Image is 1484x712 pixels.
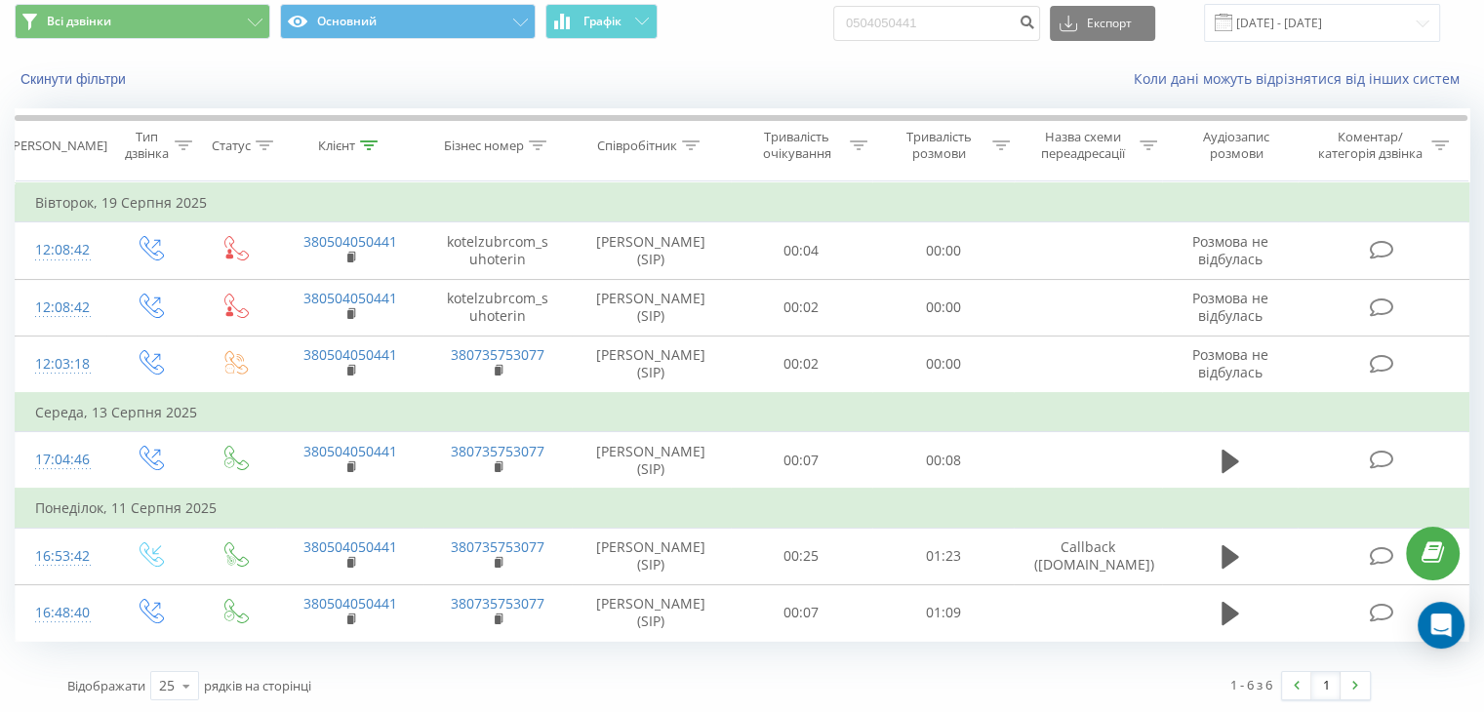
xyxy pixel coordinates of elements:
span: Відображати [67,677,145,694]
button: Експорт [1050,6,1155,41]
td: 01:23 [872,528,1014,584]
a: 380735753077 [451,442,544,460]
div: 25 [159,676,175,695]
td: 00:07 [731,432,872,490]
a: 380504050441 [303,442,397,460]
td: [PERSON_NAME] (SIP) [572,432,731,490]
span: Розмова не відбулась [1192,232,1268,268]
td: kotelzubrcom_suhoterin [423,279,571,336]
a: 380735753077 [451,537,544,556]
a: 380504050441 [303,232,397,251]
div: 1 - 6 з 6 [1230,675,1272,694]
div: 12:08:42 [35,289,87,327]
td: 00:04 [731,222,872,279]
div: Статус [212,138,251,154]
div: Співробітник [597,138,677,154]
td: 00:25 [731,528,872,584]
td: 01:09 [872,584,1014,641]
div: Open Intercom Messenger [1418,602,1464,649]
td: 00:07 [731,584,872,641]
td: Середа, 13 Серпня 2025 [16,393,1469,432]
td: [PERSON_NAME] (SIP) [572,279,731,336]
a: 380735753077 [451,345,544,364]
a: 380504050441 [303,594,397,613]
div: 16:53:42 [35,537,87,575]
td: 00:02 [731,336,872,393]
span: Графік [583,15,622,28]
div: 16:48:40 [35,594,87,632]
a: Коли дані можуть відрізнятися вiд інших систем [1134,69,1469,88]
span: Розмова не відбулась [1192,289,1268,325]
span: Всі дзвінки [47,14,111,29]
div: Тип дзвінка [123,129,169,162]
a: 380735753077 [451,594,544,613]
span: Розмова не відбулась [1192,345,1268,381]
a: 380504050441 [303,345,397,364]
div: Тривалість очікування [748,129,846,162]
td: [PERSON_NAME] (SIP) [572,528,731,584]
td: Callback ([DOMAIN_NAME]) [1014,528,1161,584]
a: 380504050441 [303,537,397,556]
div: Клієнт [318,138,355,154]
div: Бізнес номер [444,138,524,154]
div: [PERSON_NAME] [9,138,107,154]
div: 12:03:18 [35,345,87,383]
td: [PERSON_NAME] (SIP) [572,222,731,279]
div: 12:08:42 [35,231,87,269]
a: 380504050441 [303,289,397,307]
div: Коментар/категорія дзвінка [1312,129,1426,162]
div: Назва схеми переадресації [1032,129,1135,162]
input: Пошук за номером [833,6,1040,41]
a: 1 [1311,672,1341,699]
span: рядків на сторінці [204,677,311,694]
td: kotelzubrcom_suhoterin [423,222,571,279]
td: 00:00 [872,279,1014,336]
div: 17:04:46 [35,441,87,479]
td: 00:02 [731,279,872,336]
button: Скинути фільтри [15,70,136,88]
div: Аудіозапис розмови [1180,129,1294,162]
button: Графік [545,4,658,39]
td: 00:00 [872,222,1014,279]
button: Всі дзвінки [15,4,270,39]
button: Основний [280,4,536,39]
div: Тривалість розмови [890,129,987,162]
td: 00:08 [872,432,1014,490]
td: [PERSON_NAME] (SIP) [572,336,731,393]
td: Понеділок, 11 Серпня 2025 [16,489,1469,528]
td: [PERSON_NAME] (SIP) [572,584,731,641]
td: 00:00 [872,336,1014,393]
td: Вівторок, 19 Серпня 2025 [16,183,1469,222]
